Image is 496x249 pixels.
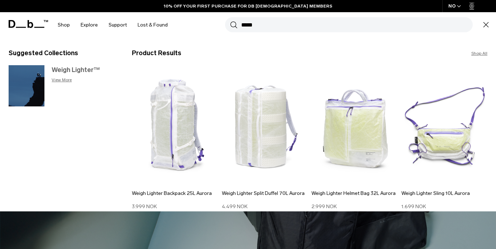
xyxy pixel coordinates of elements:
h3: Suggested Collections [9,48,118,58]
a: Explore [81,12,98,38]
h3: Product Results [132,48,310,58]
span: 2.999 NOK [311,203,337,210]
a: Weigh_Lighter_Sling_10L_1.png Weigh Lighter Sling 10L Aurora 1.699 NOK [401,69,488,210]
img: Weigh_Lighter_Backpack_25L_1.png [132,69,218,185]
h3: Weigh Lighter Backpack 25L Aurora [132,190,218,197]
a: Weigh_Lighter_Backpack_25L_1.png Weigh Lighter Backpack 25L Aurora 3.999 NOK [132,69,218,210]
span: 1.699 NOK [401,203,426,210]
span: 3.999 NOK [132,203,157,210]
img: Weigh_Lighter_Split_Duffel_70L_1.png [222,69,308,185]
a: Shop [58,12,70,38]
h3: Weigh Lighter Split Duffel 70L Aurora [222,190,308,197]
img: Weigh Lighter™ [9,65,44,106]
img: Weigh_Lighter_Sling_10L_1.png [401,69,488,185]
h3: Weigh Lighter Helmet Bag 32L Aurora [311,190,398,197]
a: Weigh_Lighter_Helmet_Bag_32L_1.png Weigh Lighter Helmet Bag 32L Aurora 2.999 NOK [311,69,398,210]
p: View More [52,77,118,83]
a: Support [109,12,127,38]
h3: Weigh Lighter Sling 10L Aurora [401,190,488,197]
a: 10% OFF YOUR FIRST PURCHASE FOR DB [DEMOGRAPHIC_DATA] MEMBERS [164,3,332,9]
a: Weigh Lighter™ Weigh Lighter™ View More [9,65,118,109]
nav: Main Navigation [52,12,173,38]
img: Weigh_Lighter_Helmet_Bag_32L_1.png [311,69,398,185]
a: Lost & Found [138,12,168,38]
a: Weigh_Lighter_Split_Duffel_70L_1.png Weigh Lighter Split Duffel 70L Aurora 4.499 NOK [222,69,308,210]
a: Shop All [471,50,487,57]
span: 4.499 NOK [222,203,248,210]
h3: Weigh Lighter™ [52,65,118,75]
